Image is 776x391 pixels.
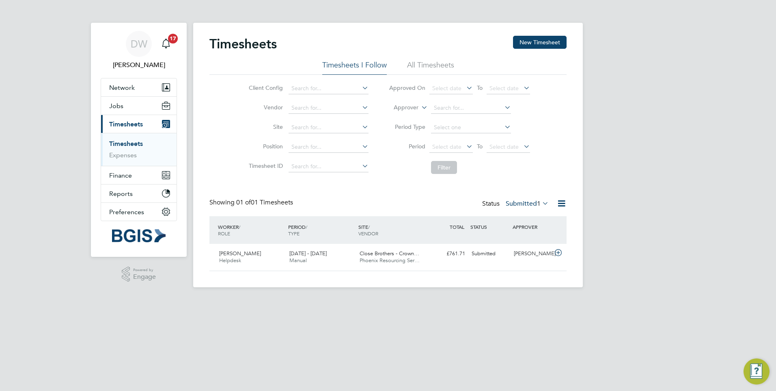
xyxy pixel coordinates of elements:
[109,102,123,110] span: Jobs
[450,224,464,230] span: TOTAL
[109,151,137,159] a: Expenses
[513,36,567,49] button: New Timesheet
[101,31,177,70] a: DW[PERSON_NAME]
[101,78,177,96] button: Network
[306,224,307,230] span: /
[358,230,378,237] span: VENDOR
[289,161,369,172] input: Search for...
[389,84,425,91] label: Approved On
[431,102,511,114] input: Search for...
[101,166,177,184] button: Finance
[286,219,356,241] div: PERIOD
[246,143,283,150] label: Position
[389,123,425,130] label: Period Type
[209,36,277,52] h2: Timesheets
[468,247,511,261] div: Submitted
[289,141,369,153] input: Search for...
[431,122,511,133] input: Select one
[101,229,177,242] a: Go to home page
[101,203,177,221] button: Preferences
[112,229,166,242] img: bgis-logo-retina.png
[537,200,541,208] span: 1
[101,133,177,166] div: Timesheets
[511,247,553,261] div: [PERSON_NAME]
[322,60,387,75] li: Timesheets I Follow
[360,250,419,257] span: Close Brothers - Crown…
[109,84,135,91] span: Network
[101,60,177,70] span: Dean Woodcock-Davis
[101,97,177,115] button: Jobs
[219,257,241,264] span: Helpdesk
[288,230,300,237] span: TYPE
[218,230,230,237] span: ROLE
[246,84,283,91] label: Client Config
[356,219,427,241] div: SITE
[474,83,485,93] span: To
[122,267,156,282] a: Powered byEngage
[91,23,187,257] nav: Main navigation
[431,161,457,174] button: Filter
[246,162,283,169] label: Timesheet ID
[511,219,553,234] div: APPROVER
[389,143,425,150] label: Period
[468,219,511,234] div: STATUS
[133,267,156,274] span: Powered by
[109,208,144,216] span: Preferences
[168,34,178,43] span: 17
[101,185,177,202] button: Reports
[289,257,307,264] span: Manual
[236,198,251,206] span: 01 of
[239,224,240,230] span: /
[158,31,174,57] a: 17
[744,358,770,384] button: Engage Resource Center
[109,140,143,148] a: Timesheets
[289,250,327,257] span: [DATE] - [DATE]
[426,247,468,261] div: £761.71
[109,120,143,128] span: Timesheets
[474,141,485,152] span: To
[482,198,550,210] div: Status
[219,250,261,257] span: [PERSON_NAME]
[109,190,133,198] span: Reports
[368,224,370,230] span: /
[432,143,461,150] span: Select date
[236,198,293,206] span: 01 Timesheets
[101,115,177,133] button: Timesheets
[489,143,519,150] span: Select date
[506,200,549,208] label: Submitted
[289,83,369,94] input: Search for...
[289,102,369,114] input: Search for...
[360,257,420,264] span: Phoenix Resourcing Ser…
[432,85,461,92] span: Select date
[131,39,147,49] span: DW
[382,104,418,112] label: Approver
[216,219,286,241] div: WORKER
[246,104,283,111] label: Vendor
[489,85,519,92] span: Select date
[407,60,454,75] li: All Timesheets
[289,122,369,133] input: Search for...
[133,274,156,280] span: Engage
[246,123,283,130] label: Site
[209,198,295,207] div: Showing
[109,172,132,179] span: Finance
